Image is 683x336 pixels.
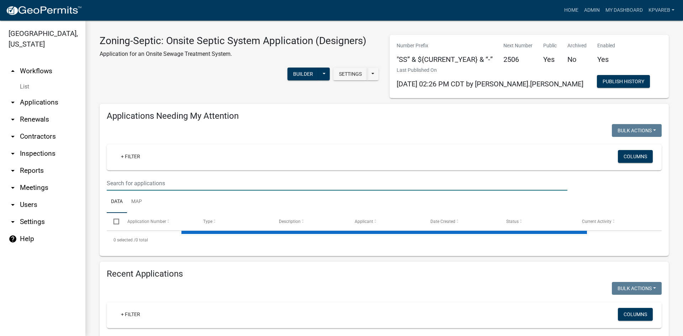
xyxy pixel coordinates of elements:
[567,55,587,64] h5: No
[543,55,557,64] h5: Yes
[597,79,650,85] wm-modal-confirm: Workflow Publish History
[597,42,615,49] p: Enabled
[9,98,17,107] i: arrow_drop_down
[107,231,662,249] div: 0 total
[115,308,146,321] a: + Filter
[646,4,677,17] a: kpvareb
[115,150,146,163] a: + Filter
[506,219,519,224] span: Status
[543,42,557,49] p: Public
[107,269,662,279] h4: Recent Applications
[120,213,196,230] datatable-header-cell: Application Number
[127,219,166,224] span: Application Number
[107,213,120,230] datatable-header-cell: Select
[424,213,499,230] datatable-header-cell: Date Created
[9,166,17,175] i: arrow_drop_down
[9,132,17,141] i: arrow_drop_down
[581,4,603,17] a: Admin
[597,55,615,64] h5: Yes
[603,4,646,17] a: My Dashboard
[9,115,17,124] i: arrow_drop_down
[9,149,17,158] i: arrow_drop_down
[9,201,17,209] i: arrow_drop_down
[355,219,373,224] span: Applicant
[127,191,146,213] a: Map
[567,42,587,49] p: Archived
[9,183,17,192] i: arrow_drop_down
[100,35,366,47] h3: Zoning-Septic: Onsite Septic System Application (Designers)
[612,282,662,295] button: Bulk Actions
[9,235,17,243] i: help
[397,66,583,74] p: Last Published On
[597,75,650,88] button: Publish History
[196,213,272,230] datatable-header-cell: Type
[279,219,301,224] span: Description
[575,213,651,230] datatable-header-cell: Current Activity
[503,42,533,49] p: Next Number
[9,218,17,226] i: arrow_drop_down
[582,219,611,224] span: Current Activity
[561,4,581,17] a: Home
[612,124,662,137] button: Bulk Actions
[618,150,653,163] button: Columns
[107,176,567,191] input: Search for applications
[397,42,493,49] p: Number Prefix
[203,219,212,224] span: Type
[9,67,17,75] i: arrow_drop_up
[113,238,136,242] span: 0 selected /
[397,55,493,64] h5: "SS” & ${CURRENT_YEAR} & “-”
[397,80,583,88] span: [DATE] 02:26 PM CDT by [PERSON_NAME].[PERSON_NAME]
[499,213,575,230] datatable-header-cell: Status
[287,68,319,80] button: Builder
[348,213,424,230] datatable-header-cell: Applicant
[107,111,662,121] h4: Applications Needing My Attention
[100,50,366,58] p: Application for an Onsite Sewage Treatment System.
[107,191,127,213] a: Data
[333,68,367,80] button: Settings
[503,55,533,64] h5: 2506
[430,219,455,224] span: Date Created
[618,308,653,321] button: Columns
[272,213,348,230] datatable-header-cell: Description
